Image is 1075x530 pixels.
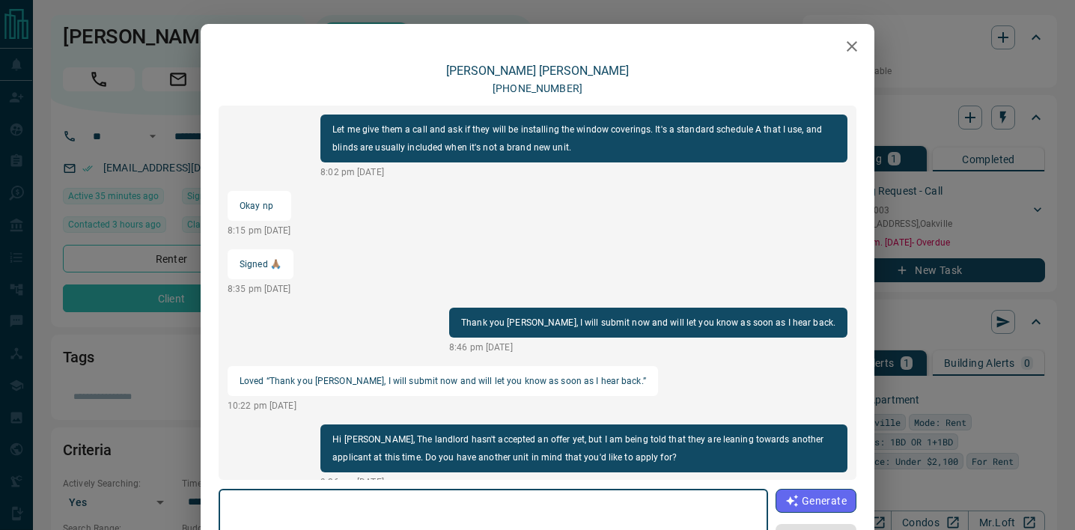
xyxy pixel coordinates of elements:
p: [PHONE_NUMBER] [493,81,582,97]
p: Hi [PERSON_NAME], The landlord hasn't accepted an offer yet, but I am being told that they are le... [332,430,835,466]
p: 8:46 pm [DATE] [449,341,847,354]
p: 8:15 pm [DATE] [228,224,291,237]
p: 8:35 pm [DATE] [228,282,293,296]
p: Loved “Thank you [PERSON_NAME], I will submit now and will let you know as soon as I hear back.” [240,372,646,390]
p: 8:02 pm [DATE] [320,165,847,179]
p: Signed 🙏🏽 [240,255,281,273]
button: Generate [776,489,856,513]
p: 10:22 pm [DATE] [228,399,658,412]
p: 9:26 am [DATE] [320,475,847,489]
p: Let me give them a call and ask if they will be installing the window coverings. It's a standard ... [332,121,835,156]
p: Thank you [PERSON_NAME], I will submit now and will let you know as soon as I hear back. [461,314,835,332]
p: Okay np [240,197,279,215]
a: [PERSON_NAME] [PERSON_NAME] [446,64,629,78]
